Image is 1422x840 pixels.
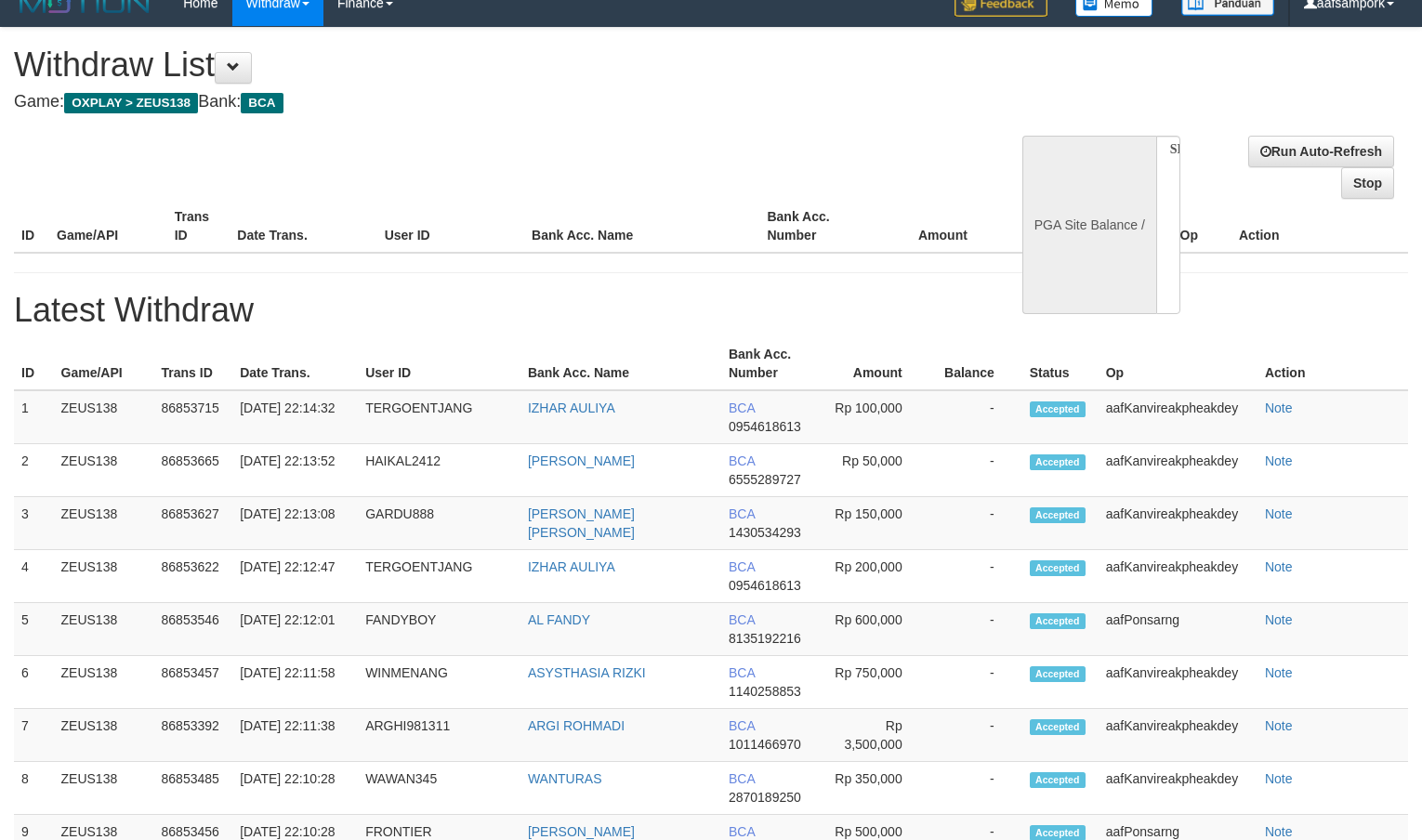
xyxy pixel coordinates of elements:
td: aafKanvireakpheakdey [1099,497,1257,550]
td: 2 [14,444,54,497]
td: [DATE] 22:13:08 [232,497,358,550]
td: 86853665 [154,444,233,497]
td: Rp 150,000 [822,497,930,550]
td: 86853457 [154,656,233,709]
a: Note [1265,824,1293,839]
div: PGA Site Balance / [1022,136,1156,314]
td: - [930,656,1022,709]
span: Accepted [1030,507,1086,523]
th: Bank Acc. Name [520,337,721,390]
td: GARDU888 [358,497,520,550]
span: Accepted [1030,560,1086,576]
td: ZEUS138 [54,550,154,603]
th: Bank Acc. Number [759,200,877,253]
a: Note [1265,612,1293,627]
td: 8 [14,762,54,815]
td: 5 [14,603,54,656]
td: ARGHI981311 [358,709,520,762]
td: Rp 50,000 [822,444,930,497]
td: [DATE] 22:12:47 [232,550,358,603]
span: BCA [729,665,755,680]
span: BCA [729,559,755,574]
a: Stop [1341,167,1394,199]
a: Note [1265,453,1293,468]
a: Note [1265,771,1293,786]
td: 7 [14,709,54,762]
th: Trans ID [154,337,233,390]
td: 3 [14,497,54,550]
td: ZEUS138 [54,603,154,656]
th: ID [14,200,49,253]
span: Accepted [1030,454,1086,470]
td: TERGOENTJANG [358,390,520,444]
a: [PERSON_NAME] [528,453,635,468]
th: Balance [995,200,1103,253]
td: 6 [14,656,54,709]
td: ZEUS138 [54,444,154,497]
td: Rp 3,500,000 [822,709,930,762]
span: 8135192216 [729,631,801,646]
td: [DATE] 22:12:01 [232,603,358,656]
a: Note [1265,665,1293,680]
td: - [930,603,1022,656]
span: Accepted [1030,772,1086,788]
a: IZHAR AULIYA [528,400,615,415]
td: 1 [14,390,54,444]
td: Rp 600,000 [822,603,930,656]
td: aafKanvireakpheakdey [1099,709,1257,762]
td: aafKanvireakpheakdey [1099,762,1257,815]
td: [DATE] 22:14:32 [232,390,358,444]
th: Trans ID [167,200,230,253]
td: aafKanvireakpheakdey [1099,444,1257,497]
td: - [930,444,1022,497]
td: 86853485 [154,762,233,815]
th: Amount [877,200,995,253]
td: ZEUS138 [54,762,154,815]
th: Action [1257,337,1408,390]
span: Accepted [1030,401,1086,417]
td: Rp 750,000 [822,656,930,709]
a: ASYSTHASIA RIZKI [528,665,646,680]
td: ZEUS138 [54,656,154,709]
span: 6555289727 [729,472,801,487]
th: Date Trans. [232,337,358,390]
td: 86853622 [154,550,233,603]
td: ZEUS138 [54,709,154,762]
td: TERGOENTJANG [358,550,520,603]
span: 0954618613 [729,578,801,593]
a: [PERSON_NAME] [528,824,635,839]
td: 86853392 [154,709,233,762]
td: - [930,497,1022,550]
a: AL FANDY [528,612,590,627]
td: 86853546 [154,603,233,656]
th: User ID [358,337,520,390]
td: aafKanvireakpheakdey [1099,656,1257,709]
td: - [930,709,1022,762]
th: Status [1022,337,1099,390]
td: ZEUS138 [54,390,154,444]
span: BCA [729,824,755,839]
th: Bank Acc. Name [524,200,759,253]
span: Accepted [1030,613,1086,629]
td: Rp 100,000 [822,390,930,444]
span: BCA [729,771,755,786]
a: [PERSON_NAME] [PERSON_NAME] [528,506,635,540]
td: - [930,390,1022,444]
td: 4 [14,550,54,603]
th: Amount [822,337,930,390]
a: ARGI ROHMADI [528,718,625,733]
td: Rp 350,000 [822,762,930,815]
a: WANTURAS [528,771,602,786]
a: Run Auto-Refresh [1248,136,1394,167]
span: OXPLAY > ZEUS138 [64,93,198,113]
a: Note [1265,400,1293,415]
span: BCA [729,718,755,733]
h1: Withdraw List [14,46,929,84]
span: Accepted [1030,666,1086,682]
span: 1011466970 [729,737,801,752]
th: ID [14,337,54,390]
span: 1430534293 [729,525,801,540]
span: BCA [729,453,755,468]
td: WINMENANG [358,656,520,709]
a: Note [1265,718,1293,733]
